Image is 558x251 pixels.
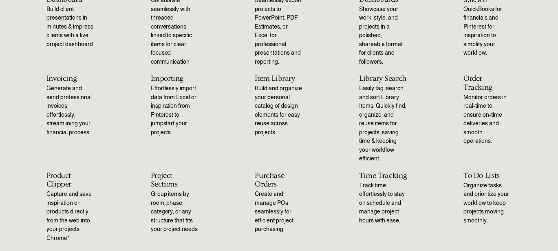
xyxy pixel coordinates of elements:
p: Group items by room, phase, category, or any structure that fits your project needs [151,190,199,234]
h2: Purchase Orders [255,171,303,189]
p: Track time effortlessly to stay on schedule and manage project hours with ease. [359,181,407,225]
p: Easily tag, search, and sort Library Items. Quickly find, organize, and reuse items for projects,... [359,84,407,163]
p: Build client presentations in minutes & impress clients with a live project dashboard [46,5,95,49]
p: Build and organize your personal catalog of design elements for easy reuse across projects [255,84,303,137]
h2: Library Search [359,74,407,83]
p: Monitor orders in real-time to ensure on-time deliveries and smooth operations. [463,93,512,146]
p: Showcase your work, style, and projects in a polished, shareable format for clients and followers. [359,5,407,67]
h2: Order Tracking [463,74,512,92]
p: Capture and save inspiration or products directly from the web into your projects. Chrome* [46,190,95,242]
p: Create and manage POs seamlessly for efficient project purchasing. [255,190,303,234]
h2: Project Sections [151,171,199,189]
h2: Product Clipper [46,171,95,189]
p: Organize tasks and prioritize your workflow to keep projects moving smoothly. [463,181,512,225]
h2: Invoicing [46,74,95,83]
p: Effortlessly import data from Excel or inspiration from Pinterest to jumpstart your projects. [151,84,199,137]
h2: To Do Lists [463,171,512,180]
p: Generate and send professional invoices effortlessly, streamlining your financial process. [46,84,95,137]
h2: Item Library [255,74,303,83]
h2: Time Tracking [359,171,407,180]
h2: Importing [151,74,199,83]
